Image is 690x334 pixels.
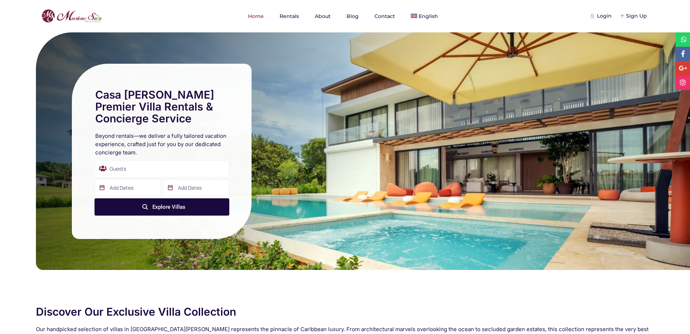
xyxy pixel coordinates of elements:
[95,179,161,197] input: Add Dates
[419,13,438,19] span: English
[95,198,229,216] button: Explore Villas
[95,160,229,177] div: Guests
[36,306,654,318] h2: Discover Our Exclusive Villa Collection
[163,179,229,197] input: Add Dates
[95,89,228,125] h1: Casa [PERSON_NAME] Premier Villa Rentals & Concierge Service
[592,12,612,20] div: Login
[621,12,647,20] div: Sign Up
[95,132,228,157] h2: Beyond rentals—we deliver a fully tailored vacation experience, crafted just for you by our dedic...
[40,8,103,25] img: logo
